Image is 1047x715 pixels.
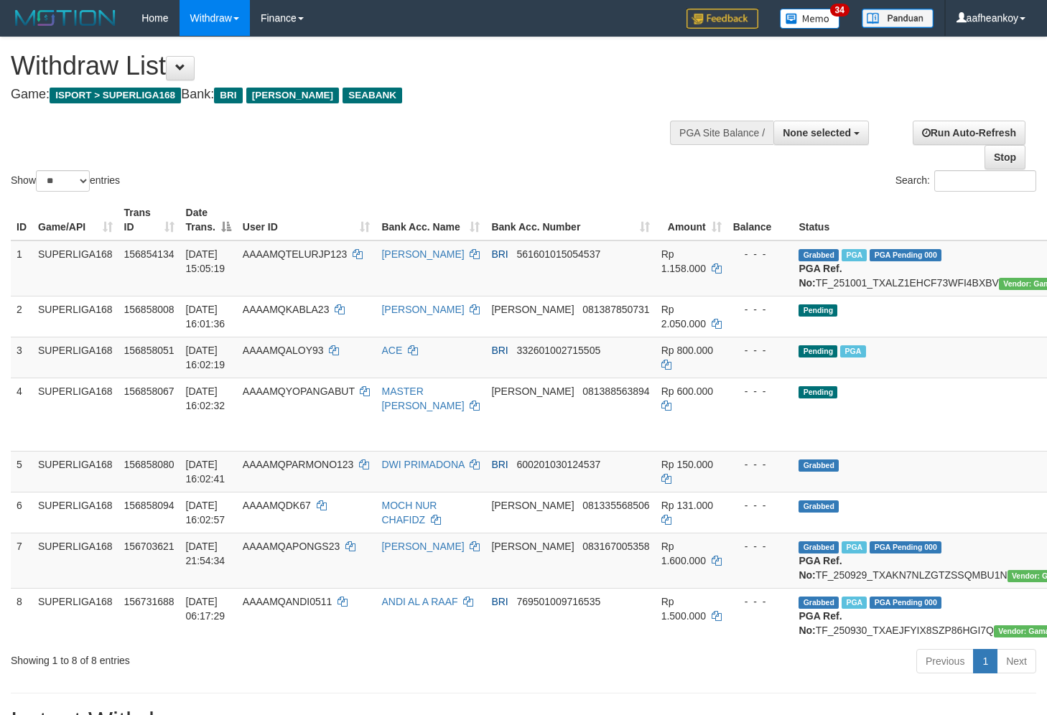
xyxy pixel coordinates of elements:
span: [DATE] 16:01:36 [186,304,225,330]
span: AAAAMQKABLA23 [243,304,330,315]
span: Copy 081387850731 to clipboard [582,304,649,315]
span: 156858080 [124,459,174,470]
a: Stop [985,145,1025,169]
div: - - - [733,539,788,553]
td: 8 [11,588,32,643]
span: [PERSON_NAME] [491,385,574,397]
span: Marked by aafchhiseyha [842,541,867,553]
span: AAAAMQTELURJP123 [243,248,348,260]
td: SUPERLIGA168 [32,240,118,296]
span: BRI [491,596,508,607]
a: MOCH NUR CHAFIDZ [381,500,437,525]
span: Marked by aafromsomean [842,597,867,609]
span: Rp 1.600.000 [661,541,706,566]
span: Copy 083167005358 to clipboard [582,541,649,552]
th: Bank Acc. Number: activate to sort column ascending [485,200,655,240]
a: MASTER [PERSON_NAME] [381,385,464,411]
span: Rp 1.158.000 [661,248,706,274]
span: [DATE] 16:02:19 [186,345,225,370]
a: [PERSON_NAME] [381,304,464,315]
button: None selected [773,121,869,145]
span: Rp 800.000 [661,345,713,356]
b: PGA Ref. No: [799,610,842,636]
a: DWI PRIMADONA [381,459,464,470]
span: Pending [799,386,837,398]
th: User ID: activate to sort column ascending [237,200,376,240]
a: Previous [916,649,974,673]
a: Next [997,649,1036,673]
td: 5 [11,451,32,492]
span: 34 [830,4,850,17]
div: - - - [733,384,788,398]
span: Rp 600.000 [661,385,713,397]
td: SUPERLIGA168 [32,378,118,451]
a: [PERSON_NAME] [381,248,464,260]
span: BRI [214,88,242,103]
b: PGA Ref. No: [799,263,842,289]
td: SUPERLIGA168 [32,337,118,378]
label: Search: [895,170,1036,192]
th: Trans ID: activate to sort column ascending [118,200,180,240]
img: Feedback.jpg [687,9,758,29]
th: ID [11,200,32,240]
a: ACE [381,345,402,356]
span: [DATE] 21:54:34 [186,541,225,566]
span: AAAAMQANDI0511 [243,596,332,607]
span: AAAAMQALOY93 [243,345,324,356]
span: Pending [799,345,837,357]
span: 156858051 [124,345,174,356]
span: Rp 1.500.000 [661,596,706,622]
div: - - - [733,594,788,609]
span: 156858094 [124,500,174,511]
span: PGA Pending [870,541,941,553]
a: Run Auto-Refresh [913,121,1025,145]
span: [DATE] 06:17:29 [186,596,225,622]
span: BRI [491,248,508,260]
span: Grabbed [799,249,839,261]
span: PGA Pending [870,249,941,261]
span: [PERSON_NAME] [491,500,574,511]
div: PGA Site Balance / [670,121,773,145]
th: Bank Acc. Name: activate to sort column ascending [376,200,485,240]
td: SUPERLIGA168 [32,451,118,492]
span: Copy 332601002715505 to clipboard [516,345,600,356]
span: PGA Pending [870,597,941,609]
span: 156858008 [124,304,174,315]
th: Date Trans.: activate to sort column descending [180,200,237,240]
a: ANDI AL A RAAF [381,596,457,607]
a: 1 [973,649,997,673]
span: BRI [491,345,508,356]
input: Search: [934,170,1036,192]
span: Grabbed [799,500,839,513]
h4: Game: Bank: [11,88,684,102]
td: 6 [11,492,32,533]
span: Copy 600201030124537 to clipboard [516,459,600,470]
span: AAAAMQAPONGS23 [243,541,340,552]
b: PGA Ref. No: [799,555,842,581]
span: 156703621 [124,541,174,552]
span: Pending [799,304,837,317]
div: - - - [733,343,788,357]
span: SEABANK [343,88,402,103]
span: 156858067 [124,385,174,397]
span: BRI [491,459,508,470]
span: Grabbed [799,597,839,609]
div: Showing 1 to 8 of 8 entries [11,648,426,668]
td: 3 [11,337,32,378]
th: Amount: activate to sort column ascending [656,200,727,240]
label: Show entries [11,170,120,192]
span: Copy 081388563894 to clipboard [582,385,649,397]
td: 7 [11,533,32,588]
span: Copy 081335568506 to clipboard [582,500,649,511]
th: Game/API: activate to sort column ascending [32,200,118,240]
span: AAAAMQDK67 [243,500,311,511]
span: Grabbed [799,459,839,472]
td: SUPERLIGA168 [32,492,118,533]
span: [DATE] 15:05:19 [186,248,225,274]
div: - - - [733,247,788,261]
img: panduan.png [862,9,934,28]
span: [DATE] 16:02:32 [186,385,225,411]
div: - - - [733,498,788,513]
span: [PERSON_NAME] [246,88,339,103]
img: MOTION_logo.png [11,7,120,29]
